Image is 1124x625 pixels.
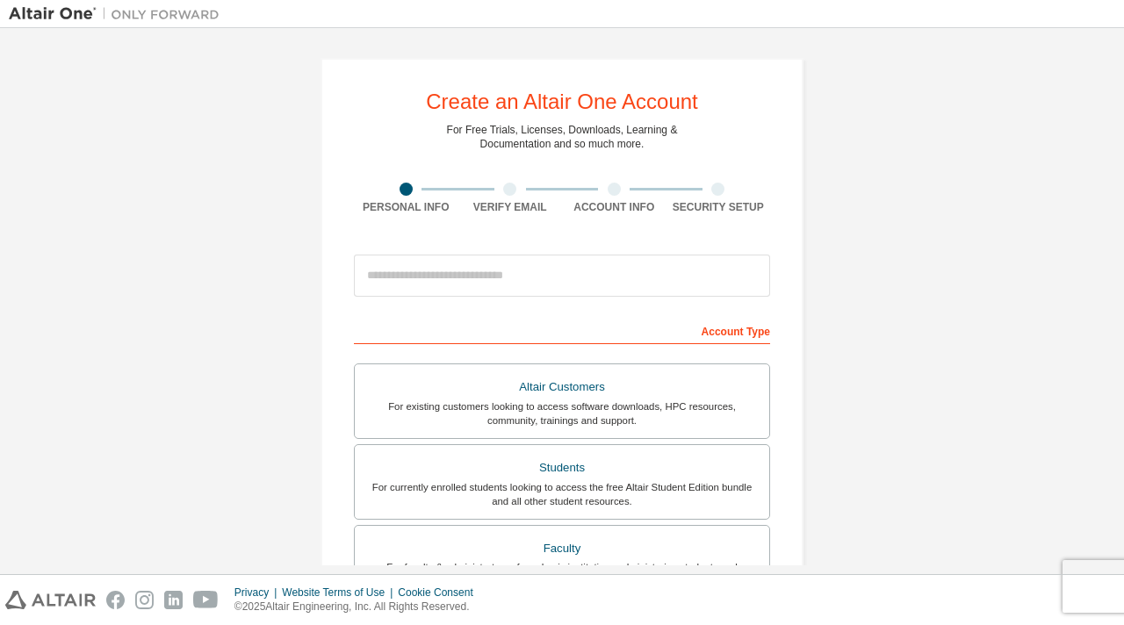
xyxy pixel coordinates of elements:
[398,585,483,600] div: Cookie Consent
[562,200,666,214] div: Account Info
[447,123,678,151] div: For Free Trials, Licenses, Downloads, Learning & Documentation and so much more.
[354,316,770,344] div: Account Type
[234,585,282,600] div: Privacy
[135,591,154,609] img: instagram.svg
[365,375,759,399] div: Altair Customers
[365,536,759,561] div: Faculty
[365,480,759,508] div: For currently enrolled students looking to access the free Altair Student Edition bundle and all ...
[282,585,398,600] div: Website Terms of Use
[426,91,698,112] div: Create an Altair One Account
[9,5,228,23] img: Altair One
[5,591,96,609] img: altair_logo.svg
[193,591,219,609] img: youtube.svg
[354,200,458,214] div: Personal Info
[365,456,759,480] div: Students
[365,560,759,588] div: For faculty & administrators of academic institutions administering students and accessing softwa...
[106,591,125,609] img: facebook.svg
[234,600,484,614] p: © 2025 Altair Engineering, Inc. All Rights Reserved.
[164,591,183,609] img: linkedin.svg
[666,200,771,214] div: Security Setup
[458,200,563,214] div: Verify Email
[365,399,759,427] div: For existing customers looking to access software downloads, HPC resources, community, trainings ...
